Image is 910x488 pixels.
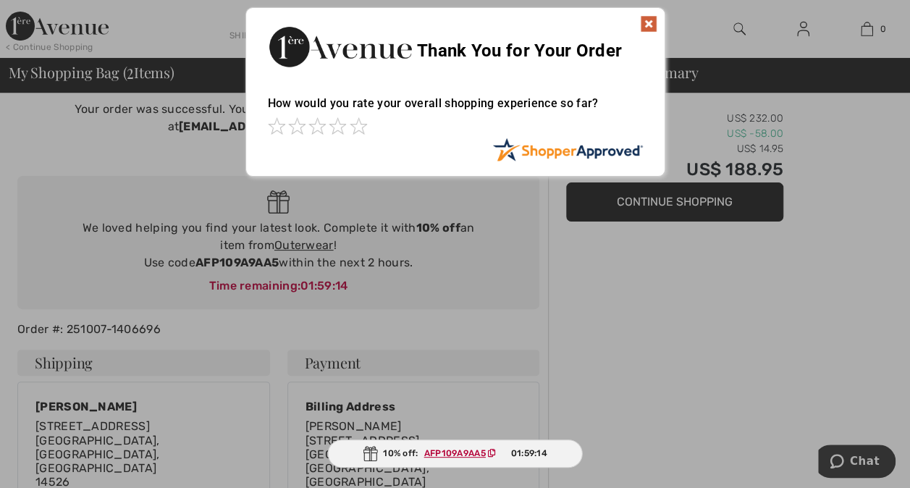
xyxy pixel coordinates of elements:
[363,446,377,461] img: Gift.svg
[510,447,547,460] span: 01:59:14
[268,22,413,71] img: Thank You for Your Order
[417,41,622,61] span: Thank You for Your Order
[32,10,62,23] span: Chat
[327,439,583,468] div: 10% off:
[424,448,486,458] ins: AFP109A9AA5
[268,82,643,138] div: How would you rate your overall shopping experience so far?
[640,15,657,33] img: x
